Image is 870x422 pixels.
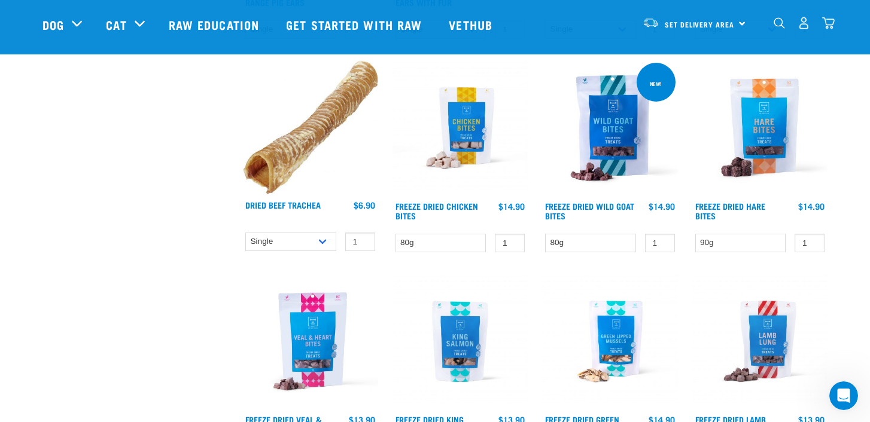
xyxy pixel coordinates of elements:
[643,17,659,28] img: van-moving.png
[242,60,378,194] img: Trachea
[545,204,634,218] a: Freeze Dried Wild Goat Bites
[645,234,675,252] input: 1
[106,16,126,33] a: Cat
[644,75,667,93] div: new!
[665,22,734,26] span: Set Delivery Area
[542,274,678,409] img: RE Product Shoot 2023 Nov8551
[495,234,525,252] input: 1
[157,1,274,48] a: Raw Education
[692,274,828,409] img: RE Product Shoot 2023 Nov8571
[649,201,675,211] div: $14.90
[42,16,64,33] a: Dog
[393,60,528,196] img: RE Product Shoot 2023 Nov8581
[245,203,321,207] a: Dried Beef Trachea
[795,234,825,252] input: 1
[396,204,478,218] a: Freeze Dried Chicken Bites
[692,60,828,196] img: Raw Essentials Freeze Dried Hare Bites
[774,17,785,29] img: home-icon-1@2x.png
[274,1,437,48] a: Get started with Raw
[829,381,858,410] iframe: Intercom live chat
[345,233,375,251] input: 1
[822,17,835,29] img: home-icon@2x.png
[393,274,528,409] img: RE Product Shoot 2023 Nov8584
[498,201,525,211] div: $14.90
[437,1,507,48] a: Vethub
[542,60,678,196] img: Raw Essentials Freeze Dried Wild Goat Bites PetTreats Product Shot
[798,201,825,211] div: $14.90
[354,200,375,210] div: $6.90
[798,17,810,29] img: user.png
[242,274,378,409] img: Raw Essentials Freeze Dried Veal & Heart Bites Treats
[695,204,765,218] a: Freeze Dried Hare Bites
